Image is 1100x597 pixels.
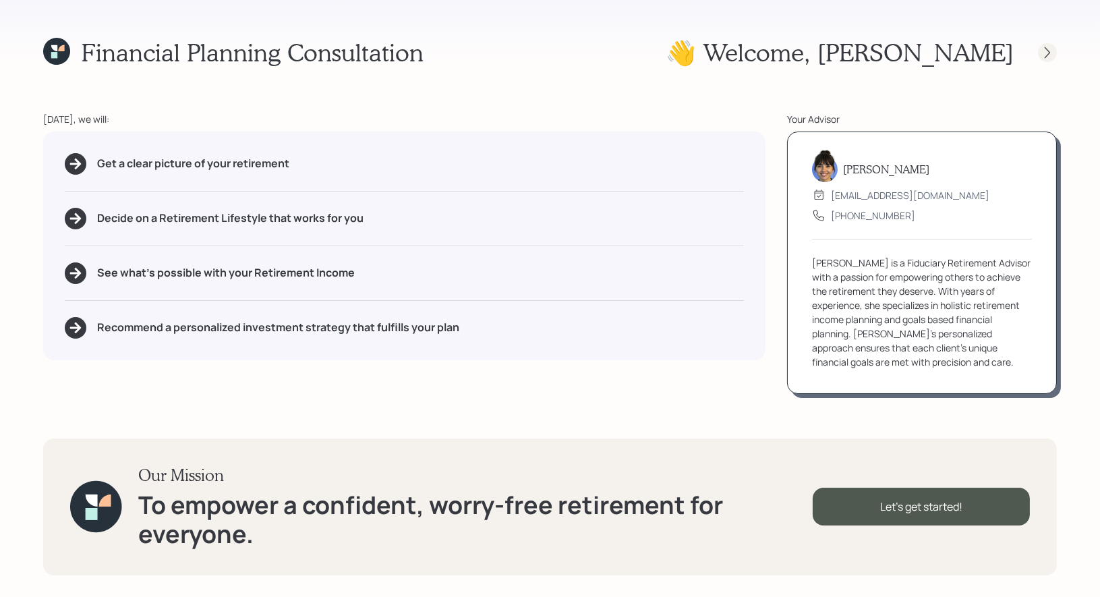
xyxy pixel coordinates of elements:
[97,321,459,334] h5: Recommend a personalized investment strategy that fulfills your plan
[81,38,424,67] h1: Financial Planning Consultation
[138,490,813,548] h1: To empower a confident, worry-free retirement for everyone.
[831,188,989,202] div: [EMAIL_ADDRESS][DOMAIN_NAME]
[843,163,929,175] h5: [PERSON_NAME]
[812,256,1032,369] div: [PERSON_NAME] is a Fiduciary Retirement Advisor with a passion for empowering others to achieve t...
[43,112,765,126] div: [DATE], we will:
[831,208,915,223] div: [PHONE_NUMBER]
[787,112,1057,126] div: Your Advisor
[666,38,1014,67] h1: 👋 Welcome , [PERSON_NAME]
[812,150,838,182] img: treva-nostdahl-headshot.png
[138,465,813,485] h3: Our Mission
[97,266,355,279] h5: See what's possible with your Retirement Income
[813,488,1030,525] div: Let's get started!
[97,157,289,170] h5: Get a clear picture of your retirement
[97,212,364,225] h5: Decide on a Retirement Lifestyle that works for you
